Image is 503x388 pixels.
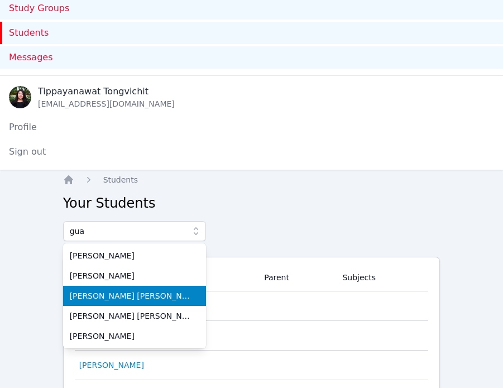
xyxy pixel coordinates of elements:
tr: [PERSON_NAME] [75,351,429,380]
span: Messages [9,51,52,64]
span: [PERSON_NAME] [70,330,199,342]
span: [PERSON_NAME] [70,250,199,261]
h2: Your Students [63,194,440,212]
nav: Breadcrumb [63,174,440,185]
span: [PERSON_NAME] [PERSON_NAME] [70,290,199,301]
span: [PERSON_NAME] [70,270,199,281]
a: [PERSON_NAME] [79,360,144,371]
span: Students [103,175,138,184]
div: [EMAIL_ADDRESS][DOMAIN_NAME] [38,98,175,109]
input: Quick Find a Student [63,221,206,241]
a: Students [103,174,138,185]
tr: Lexi [PERSON_NAME] [75,321,429,351]
th: Subjects [336,264,428,291]
th: Parent [257,264,336,291]
tr: [PERSON_NAME] [75,291,429,321]
span: [PERSON_NAME] [PERSON_NAME] [70,310,199,322]
div: Tippayanawat Tongvichit [38,85,175,98]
